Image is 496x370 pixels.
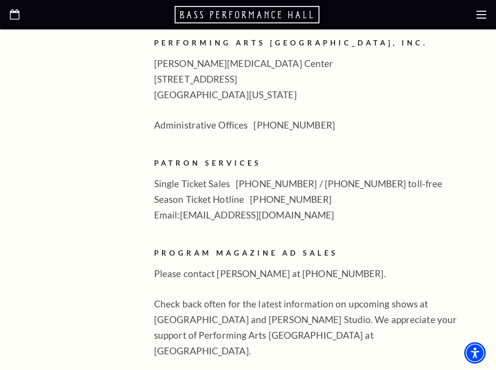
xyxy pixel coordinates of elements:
p: [PERSON_NAME][MEDICAL_DATA] Center [STREET_ADDRESS] [GEOGRAPHIC_DATA][US_STATE] [154,56,472,103]
p: Single Ticket Sales [PHONE_NUMBER] / [PHONE_NUMBER] toll-free Season Ticket Hotline [PHONE_NUMBER... [154,176,472,223]
a: Open this option [175,5,321,24]
p: Please contact [PERSON_NAME] at [PHONE_NUMBER]. [154,266,472,282]
h2: PROGRAM MAGAZINE AD SALES [154,247,472,260]
div: Accessibility Menu [464,342,486,364]
p: Administrative Offices [PHONE_NUMBER] [154,117,472,133]
h2: Performing Arts [GEOGRAPHIC_DATA], Inc. [154,37,472,49]
a: Open this option [10,9,20,21]
h2: Patron Services [154,157,472,170]
p: Check back often for the latest information on upcoming shows at [GEOGRAPHIC_DATA] and [PERSON_NA... [154,296,472,359]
